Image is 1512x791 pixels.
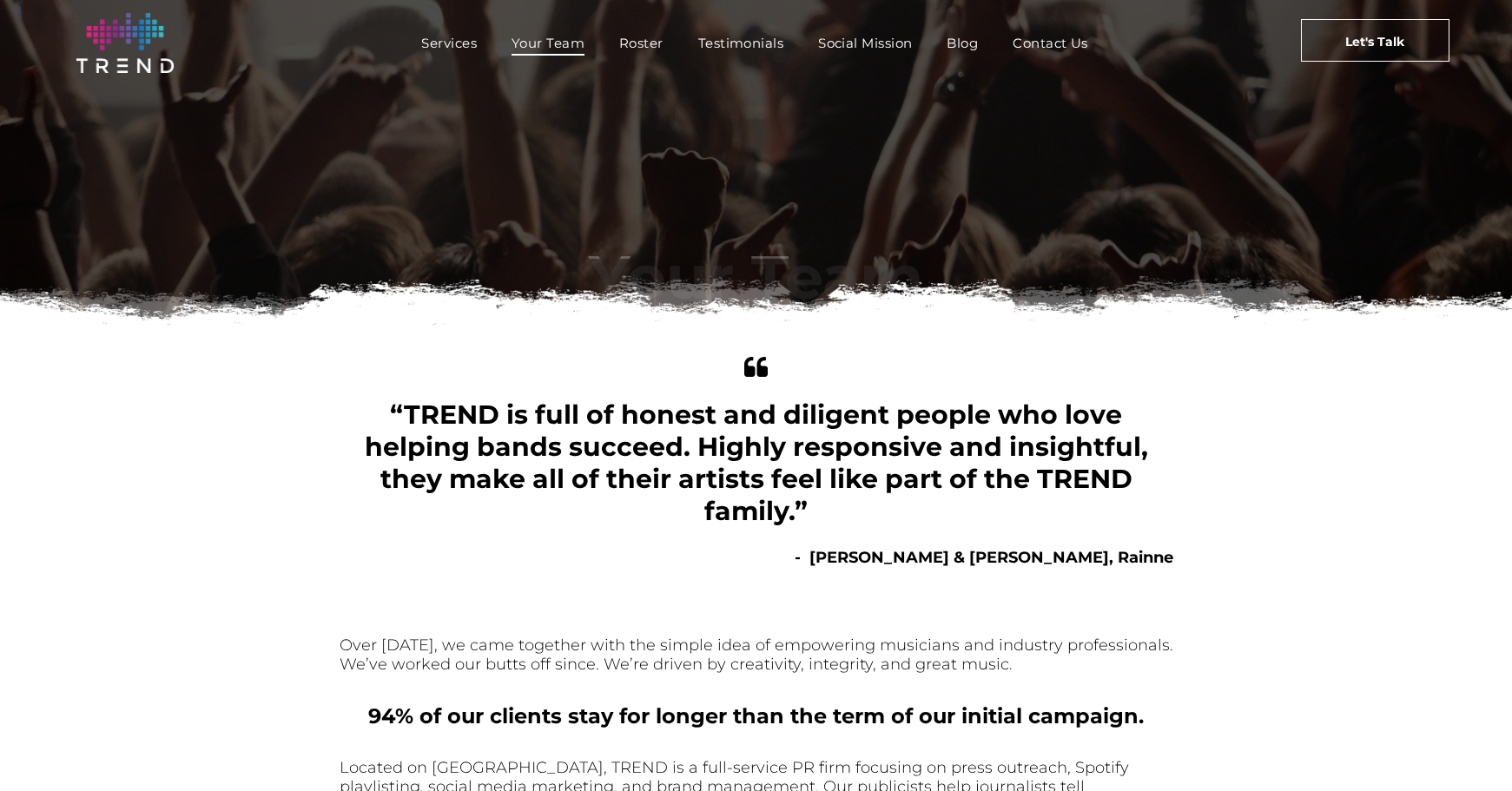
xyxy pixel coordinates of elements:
[1345,20,1404,63] span: Let's Talk
[589,240,923,314] font: Your Team
[681,30,801,56] a: Testimonials
[404,30,494,56] a: Services
[76,13,174,73] img: logo
[368,703,1144,728] b: 94% of our clients stay for longer than the term of our initial campaign.
[602,30,681,56] a: Roster
[795,548,1173,567] b: - [PERSON_NAME] & [PERSON_NAME], Rainne
[494,30,602,56] a: Your Team
[801,30,929,56] a: Social Mission
[995,30,1106,56] a: Contact Us
[340,636,1173,674] font: Over [DATE], we came together with the simple idea of empowering musicians and industry professio...
[1301,19,1449,62] a: Let's Talk
[365,399,1148,527] span: “TREND is full of honest and diligent people who love helping bands succeed. Highly responsive an...
[929,30,995,56] a: Blog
